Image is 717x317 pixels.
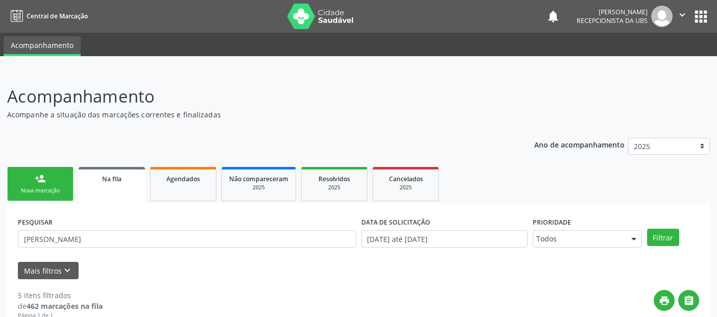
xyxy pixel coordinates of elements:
[536,234,621,244] span: Todos
[18,290,103,301] div: 5 itens filtrados
[683,295,695,306] i: 
[673,6,692,27] button: 
[577,16,648,25] span: Recepcionista da UBS
[229,184,288,191] div: 2025
[7,8,88,25] a: Central de Marcação
[659,295,670,306] i: print
[18,301,103,311] div: de
[229,175,288,183] span: Não compareceram
[692,8,710,26] button: apps
[166,175,200,183] span: Agendados
[27,12,88,20] span: Central de Marcação
[534,138,625,151] p: Ano de acompanhamento
[651,6,673,27] img: img
[546,9,560,23] button: notifications
[389,175,423,183] span: Cancelados
[318,175,350,183] span: Resolvidos
[15,187,66,194] div: Nova marcação
[27,301,103,311] strong: 462 marcações na fila
[7,109,499,120] p: Acompanhe a situação das marcações correntes e finalizadas
[647,229,679,246] button: Filtrar
[361,230,528,248] input: Selecione um intervalo
[35,173,46,184] div: person_add
[18,262,79,280] button: Mais filtroskeyboard_arrow_down
[577,8,648,16] div: [PERSON_NAME]
[533,214,571,230] label: Prioridade
[654,290,675,311] button: print
[677,9,688,20] i: 
[4,36,81,56] a: Acompanhamento
[309,184,360,191] div: 2025
[678,290,699,311] button: 
[380,184,431,191] div: 2025
[361,214,430,230] label: DATA DE SOLICITAÇÃO
[7,84,499,109] p: Acompanhamento
[18,230,356,248] input: Nome, CNS
[102,175,121,183] span: Na fila
[62,265,73,276] i: keyboard_arrow_down
[18,214,53,230] label: PESQUISAR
